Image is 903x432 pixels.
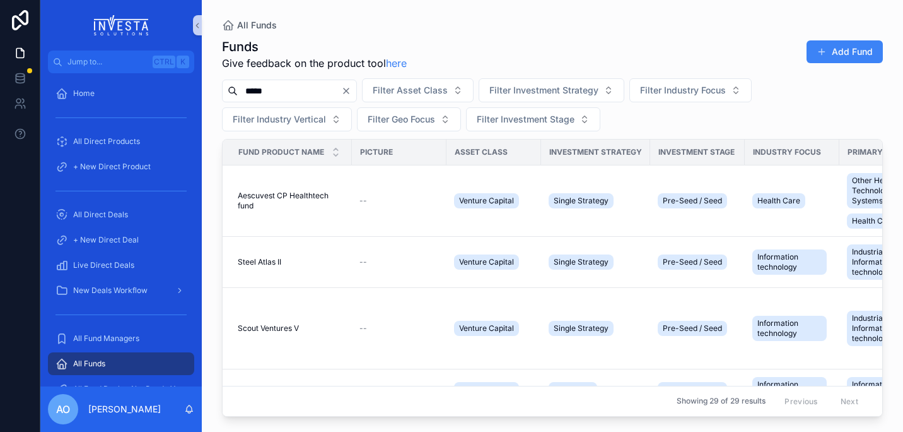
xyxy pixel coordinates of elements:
[359,196,367,206] span: --
[640,84,726,97] span: Filter Industry Focus
[359,196,439,206] a: --
[489,84,598,97] span: Filter Investment Strategy
[549,147,642,157] span: Investment Strategy
[48,254,194,277] a: Live Direct Deals
[359,323,439,333] a: --
[459,196,514,206] span: Venture Capital
[73,333,139,344] span: All Fund Managers
[658,191,737,211] a: Pre-Seed / Seed
[48,229,194,251] a: + New Direct Deal
[73,359,105,369] span: All Funds
[357,107,461,131] button: Select Button
[663,257,722,267] span: Pre-Seed / Seed
[237,19,277,32] span: All Funds
[222,19,277,32] a: All Funds
[368,113,435,126] span: Filter Geo Focus
[479,78,624,102] button: Select Button
[238,147,324,157] span: Fund Product Name
[238,257,281,267] span: Steel Atlas II
[549,191,643,211] a: Single Strategy
[238,323,299,333] span: Scout Ventures V
[455,147,508,157] span: Asset Class
[56,402,70,417] span: AO
[73,384,182,394] span: All Fund Deals - Not Ready Yet
[554,385,592,395] span: Diversified
[752,375,832,405] a: Information technology
[359,257,439,267] a: --
[48,155,194,178] a: + New Direct Product
[752,313,832,344] a: Information technology
[238,257,344,267] a: Steel Atlas II
[362,78,474,102] button: Select Button
[549,252,643,272] a: Single Strategy
[359,385,367,395] span: --
[48,279,194,302] a: New Deals Workflow
[459,323,514,333] span: Venture Capital
[233,113,326,126] span: Filter Industry Vertical
[73,88,95,99] span: Home
[658,318,737,339] a: Pre-Seed / Seed
[73,260,134,270] span: Live Direct Deals
[73,235,139,245] span: + New Direct Deal
[757,252,822,272] span: Information technology
[238,323,344,333] a: Scout Ventures V
[359,385,439,395] a: --
[153,56,175,68] span: Ctrl
[454,380,533,400] a: Venture Capital
[757,318,822,339] span: Information technology
[73,285,148,296] span: New Deals Workflow
[67,57,148,67] span: Jump to...
[73,210,128,220] span: All Direct Deals
[454,191,533,211] a: Venture Capital
[48,51,194,73] button: Jump to...CtrlK
[477,113,574,126] span: Filter Investment Stage
[238,191,344,211] a: Aescuvest CP Healthtech fund
[554,257,609,267] span: Single Strategy
[341,86,356,96] button: Clear
[752,191,832,211] a: Health Care
[359,257,367,267] span: --
[677,397,766,407] span: Showing 29 of 29 results
[48,352,194,375] a: All Funds
[386,57,407,69] a: here
[48,130,194,153] a: All Direct Products
[752,247,832,277] a: Information technology
[222,38,407,56] h1: Funds
[459,385,514,395] span: Venture Capital
[48,203,194,226] a: All Direct Deals
[554,196,609,206] span: Single Strategy
[48,378,194,400] a: All Fund Deals - Not Ready Yet
[663,323,722,333] span: Pre-Seed / Seed
[238,385,344,395] a: Cantos 4
[554,323,609,333] span: Single Strategy
[73,136,140,147] span: All Direct Products
[549,380,643,400] a: Diversified
[466,107,600,131] button: Select Button
[753,147,821,157] span: Industry Focus
[94,15,149,35] img: App logo
[459,257,514,267] span: Venture Capital
[222,107,352,131] button: Select Button
[454,318,533,339] a: Venture Capital
[359,323,367,333] span: --
[658,147,735,157] span: Investment Stage
[222,56,407,71] span: Give feedback on the product tool
[454,252,533,272] a: Venture Capital
[48,327,194,350] a: All Fund Managers
[852,216,895,226] span: Health Care
[73,162,151,172] span: + New Direct Product
[373,84,448,97] span: Filter Asset Class
[807,40,883,63] button: Add Fund
[238,385,270,395] span: Cantos 4
[757,196,800,206] span: Health Care
[40,73,202,387] div: scrollable content
[360,147,393,157] span: Picture
[663,385,722,395] span: Pre-Seed / Seed
[658,252,737,272] a: Pre-Seed / Seed
[549,318,643,339] a: Single Strategy
[658,380,737,400] a: Pre-Seed / Seed
[48,82,194,105] a: Home
[88,403,161,416] p: [PERSON_NAME]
